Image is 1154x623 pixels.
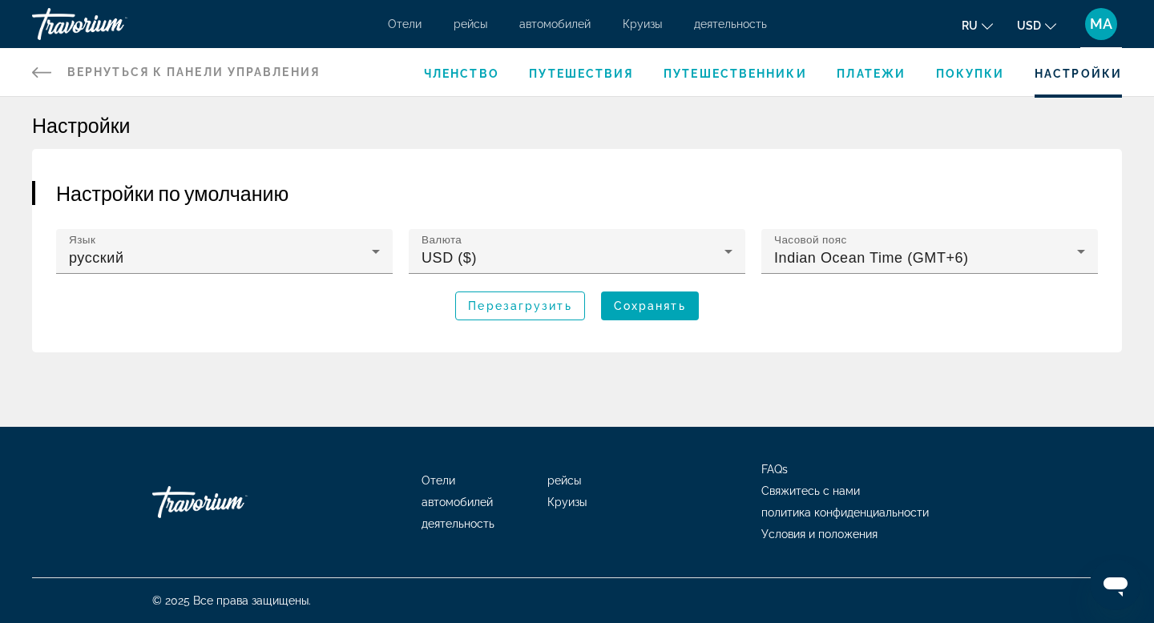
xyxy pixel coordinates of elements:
a: Путешествия [529,67,633,80]
a: Настройки [1035,67,1122,80]
mat-label: Язык [69,234,95,246]
a: Travorium [32,3,192,45]
button: Change language [962,14,993,37]
span: © 2025 Все права защищены. [152,594,311,607]
span: русский [69,250,124,266]
button: Перезагрузить [455,291,584,320]
button: User Menu [1080,7,1122,41]
a: рейсы [454,18,487,30]
span: USD [1017,19,1041,32]
h2: Настройки по умолчанию [56,181,1098,205]
span: Indian Ocean Time (GMT+6) [774,250,969,266]
a: Платежи [837,67,906,80]
a: Вернуться к панели управления [32,48,320,96]
span: Вернуться к панели управления [67,66,320,78]
button: Change currency [1017,14,1056,37]
a: Отели [422,474,455,487]
a: Travorium [152,478,313,526]
span: Перезагрузить [468,299,571,312]
h1: Настройки [32,113,1122,137]
a: Членство [424,67,499,80]
a: FAQs [761,463,788,476]
a: Путешественники [664,67,807,80]
span: Сохранять [614,299,686,312]
a: Отели [388,18,422,30]
iframe: Кнопка запуска окна обмена сообщениями [1090,559,1141,610]
a: Круизы [623,18,662,30]
a: деятельность [422,517,494,530]
a: Свяжитесь с нами [761,484,860,497]
a: автомобилей [422,496,493,508]
span: ru [962,19,978,32]
a: деятельность [694,18,767,30]
a: рейсы [547,474,581,487]
a: Условия и положения [761,528,878,541]
mat-label: Часовой пояс [774,234,847,246]
mat-label: Валюта [422,234,462,246]
a: Круизы [547,496,587,508]
span: USD ($) [422,250,477,266]
a: Покупки [936,67,1005,80]
span: MA [1090,16,1112,32]
a: автомобилей [519,18,591,30]
button: Сохранять [601,291,699,320]
a: политика конфиденциальности [761,506,929,519]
